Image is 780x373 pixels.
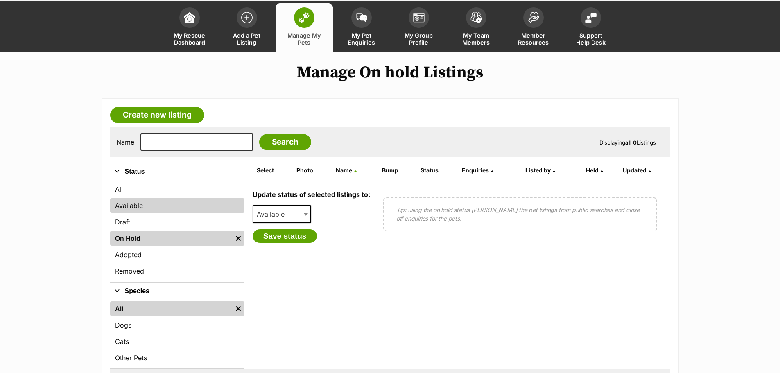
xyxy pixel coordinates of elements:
span: Name [336,167,352,174]
label: Update status of selected listings to: [253,190,370,199]
img: group-profile-icon-3fa3cf56718a62981997c0bc7e787c4b2cf8bcc04b72c1350f741eb67cf2f40e.svg [413,13,425,23]
input: Search [259,134,311,150]
a: All [110,301,232,316]
span: Held [586,167,599,174]
label: Name [116,138,134,146]
a: Draft [110,215,244,229]
a: Remove filter [232,301,244,316]
span: My Pet Enquiries [343,32,380,46]
a: Remove filter [232,231,244,246]
span: Listed by [525,167,551,174]
a: Dogs [110,318,244,332]
button: Save status [253,229,317,243]
a: Removed [110,264,244,278]
span: translation missing: en.admin.listings.index.attributes.enquiries [462,167,489,174]
span: Updated [623,167,647,174]
img: add-pet-listing-icon-0afa8454b4691262ce3f59096e99ab1cd57d4a30225e0717b998d2c9b9846f56.svg [241,12,253,23]
a: Name [336,167,357,174]
div: Species [110,300,244,368]
img: dashboard-icon-eb2f2d2d3e046f16d808141f083e7271f6b2e854fb5c12c21221c1fb7104beca.svg [184,12,195,23]
a: Enquiries [462,167,493,174]
span: Available [253,208,293,220]
a: Other Pets [110,350,244,365]
a: Member Resources [505,3,562,52]
a: Listed by [525,167,555,174]
a: Create new listing [110,107,204,123]
span: My Group Profile [400,32,437,46]
strong: all 0 [625,139,637,146]
th: Select [253,164,293,177]
a: All [110,182,244,197]
th: Status [417,164,458,177]
span: Add a Pet Listing [228,32,265,46]
span: Member Resources [515,32,552,46]
img: manage-my-pets-icon-02211641906a0b7f246fdf0571729dbe1e7629f14944591b6c1af311fb30b64b.svg [298,12,310,23]
button: Status [110,166,244,177]
a: Adopted [110,247,244,262]
a: Updated [623,167,651,174]
span: Support Help Desk [572,32,609,46]
img: member-resources-icon-8e73f808a243e03378d46382f2149f9095a855e16c252ad45f914b54edf8863c.svg [528,12,539,23]
button: Species [110,286,244,296]
a: My Team Members [448,3,505,52]
a: Support Help Desk [562,3,619,52]
div: Status [110,180,244,282]
a: Cats [110,334,244,349]
th: Photo [293,164,332,177]
p: Tip: using the on hold status [PERSON_NAME] the pet listings from public searches and close off e... [396,206,644,223]
th: Bump [379,164,416,177]
a: Available [110,198,244,213]
span: Manage My Pets [286,32,323,46]
img: pet-enquiries-icon-7e3ad2cf08bfb03b45e93fb7055b45f3efa6380592205ae92323e6603595dc1f.svg [356,13,367,22]
span: My Rescue Dashboard [171,32,208,46]
a: On Hold [110,231,232,246]
span: Displaying Listings [599,139,656,146]
span: My Team Members [458,32,495,46]
a: Manage My Pets [276,3,333,52]
span: Available [253,205,312,223]
img: team-members-icon-5396bd8760b3fe7c0b43da4ab00e1e3bb1a5d9ba89233759b79545d2d3fc5d0d.svg [470,12,482,23]
a: Held [586,167,603,174]
a: My Rescue Dashboard [161,3,218,52]
img: help-desk-icon-fdf02630f3aa405de69fd3d07c3f3aa587a6932b1a1747fa1d2bba05be0121f9.svg [585,13,597,23]
a: My Pet Enquiries [333,3,390,52]
a: My Group Profile [390,3,448,52]
a: Add a Pet Listing [218,3,276,52]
